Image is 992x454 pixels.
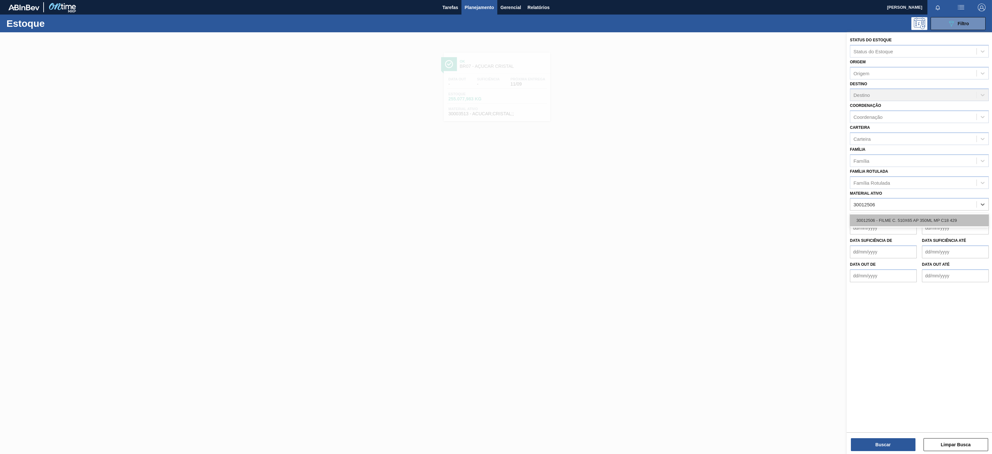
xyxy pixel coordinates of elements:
label: Data out até [922,262,950,267]
label: Data suficiência de [850,238,892,243]
img: TNhmsLtSVTkK8tSr43FrP2fwEKptu5GPRR3wAAAABJRU5ErkJggg== [8,5,39,10]
input: dd/mm/yyyy [850,222,917,234]
div: 30012506 - FILME C. 510X65 AP 350ML MP C18 429 [850,214,989,226]
span: Tarefas [442,4,458,11]
img: Logout [978,4,986,11]
label: Família [850,147,865,152]
label: Destino [850,82,867,86]
button: Filtro [931,17,986,30]
div: Pogramando: nenhum usuário selecionado [911,17,927,30]
label: Coordenação [850,103,881,108]
span: Planejamento [465,4,494,11]
input: dd/mm/yyyy [850,269,917,282]
span: Gerencial [501,4,521,11]
button: Notificações [927,3,948,12]
label: Família Rotulada [850,169,888,174]
input: dd/mm/yyyy [922,269,989,282]
label: Data suficiência até [922,238,966,243]
label: Status do Estoque [850,38,892,42]
div: Família Rotulada [853,180,890,185]
input: dd/mm/yyyy [922,222,989,234]
span: Relatórios [528,4,550,11]
h1: Estoque [6,20,109,27]
label: Material ativo [850,191,882,196]
div: Família [853,158,869,163]
div: Coordenação [853,114,883,120]
img: userActions [957,4,965,11]
div: Origem [853,70,869,76]
label: Data out de [850,262,876,267]
input: dd/mm/yyyy [922,245,989,258]
label: Carteira [850,125,870,130]
label: Origem [850,60,866,64]
div: Carteira [853,136,871,141]
div: Status do Estoque [853,48,893,54]
input: dd/mm/yyyy [850,245,917,258]
span: Filtro [958,21,969,26]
